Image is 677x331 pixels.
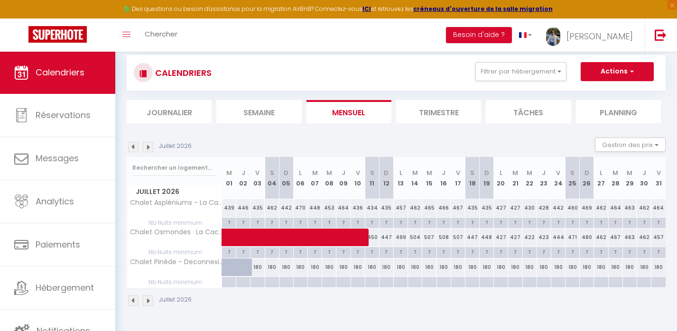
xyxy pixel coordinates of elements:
[622,199,637,217] div: 463
[612,168,618,177] abbr: M
[436,199,451,217] div: 466
[326,168,332,177] abbr: M
[222,218,236,227] div: 7
[637,229,651,246] div: 462
[542,168,546,177] abbr: J
[627,168,632,177] abbr: M
[551,199,565,217] div: 442
[551,229,565,246] div: 444
[370,168,374,177] abbr: S
[480,157,494,199] th: 19
[494,247,508,256] div: 7
[609,218,622,227] div: 7
[651,258,666,276] div: 180
[396,100,481,123] li: Trimestre
[336,199,351,217] div: 464
[480,247,493,256] div: 7
[556,168,560,177] abbr: V
[480,229,494,246] div: 448
[413,5,553,13] a: créneaux d'ouverture de la salle migration
[265,218,279,227] div: 7
[422,247,436,256] div: 7
[265,258,279,276] div: 180
[255,168,260,177] abbr: V
[250,199,265,217] div: 435
[594,229,608,246] div: 462
[322,258,336,276] div: 180
[408,199,422,217] div: 462
[336,218,350,227] div: 7
[522,157,537,199] th: 22
[322,247,336,256] div: 7
[294,247,307,256] div: 7
[580,199,594,217] div: 469
[336,258,351,276] div: 180
[523,247,537,256] div: 7
[566,218,579,227] div: 7
[236,218,250,227] div: 7
[494,199,508,217] div: 427
[284,168,288,177] abbr: D
[379,157,393,199] th: 12
[127,247,222,257] span: Nb Nuits minimum
[250,218,264,227] div: 7
[226,168,232,177] abbr: M
[537,258,551,276] div: 180
[494,157,508,199] th: 20
[365,258,379,276] div: 180
[241,168,245,177] abbr: J
[36,152,79,164] span: Messages
[584,168,589,177] abbr: D
[384,168,389,177] abbr: D
[265,157,279,199] th: 04
[600,168,603,177] abbr: L
[394,199,408,217] div: 457
[322,157,336,199] th: 08
[351,218,365,227] div: 7
[351,258,365,276] div: 180
[422,157,436,199] th: 15
[608,199,622,217] div: 464
[642,168,646,177] abbr: J
[36,239,80,250] span: Paiements
[484,168,489,177] abbr: D
[446,27,512,43] button: Besoin d'aide ?
[336,247,350,256] div: 7
[408,218,422,227] div: 7
[537,218,551,227] div: 7
[537,199,551,217] div: 428
[308,258,322,276] div: 180
[279,199,293,217] div: 442
[293,199,307,217] div: 470
[451,247,465,256] div: 7
[470,168,474,177] abbr: S
[408,258,422,276] div: 180
[594,199,608,217] div: 462
[651,218,666,227] div: 7
[265,247,279,256] div: 7
[551,258,565,276] div: 180
[294,218,307,227] div: 7
[551,247,565,256] div: 7
[465,229,479,246] div: 447
[129,199,223,206] span: Chalet Aspléniums - La Cachette du Lac – Un havre de paix familial
[408,247,422,256] div: 7
[622,157,637,199] th: 29
[380,218,393,227] div: 7
[608,229,622,246] div: 467
[299,168,302,177] abbr: L
[570,168,575,177] abbr: S
[351,247,365,256] div: 7
[322,199,336,217] div: 453
[399,168,402,177] abbr: L
[308,218,322,227] div: 7
[362,5,371,13] a: ICI
[566,30,633,42] span: [PERSON_NAME]
[265,199,279,217] div: 462
[451,218,465,227] div: 7
[127,218,222,228] span: Nb Nuits minimum
[594,218,608,227] div: 7
[437,247,451,256] div: 7
[523,218,537,227] div: 7
[365,218,379,227] div: 7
